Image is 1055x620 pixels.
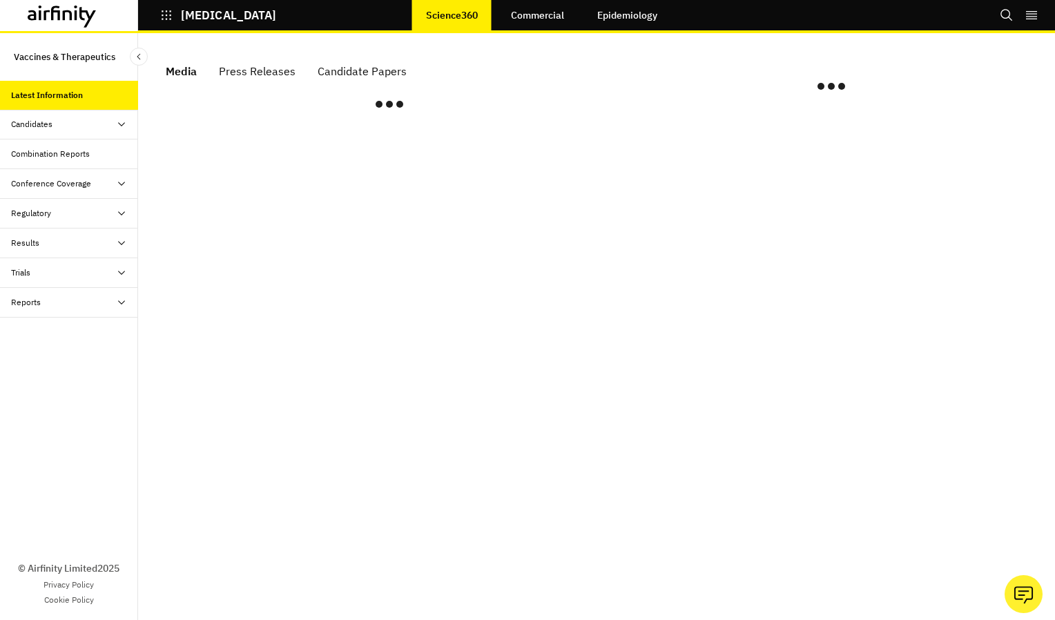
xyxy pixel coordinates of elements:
div: Conference Coverage [11,177,91,190]
div: Reports [11,296,41,309]
div: Trials [11,267,30,279]
div: Latest Information [11,89,83,101]
button: Search [1000,3,1014,27]
div: Media [166,61,197,81]
div: Candidate Papers [318,61,407,81]
p: [MEDICAL_DATA] [181,9,276,21]
button: Ask our analysts [1005,575,1043,613]
p: Vaccines & Therapeutics [14,44,115,70]
div: Combination Reports [11,148,90,160]
button: [MEDICAL_DATA] [160,3,276,27]
p: Science360 [426,10,478,21]
a: Privacy Policy [43,579,94,591]
a: Cookie Policy [44,594,94,606]
div: Candidates [11,118,52,130]
button: Close Sidebar [130,48,148,66]
div: Press Releases [219,61,296,81]
div: Regulatory [11,207,51,220]
p: © Airfinity Limited 2025 [18,561,119,576]
div: Results [11,237,39,249]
